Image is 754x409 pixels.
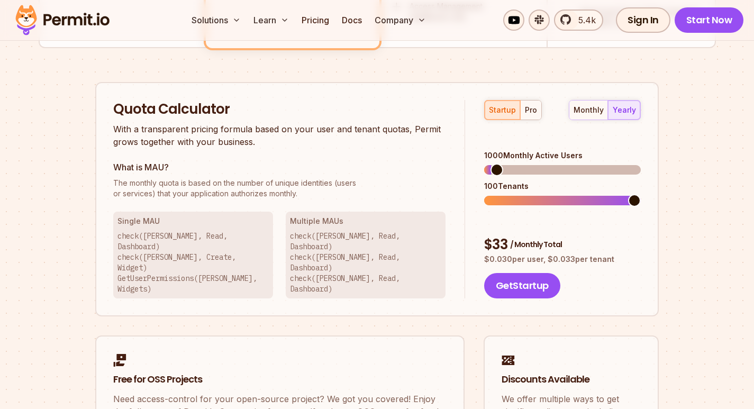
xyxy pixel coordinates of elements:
[525,105,537,115] div: pro
[117,231,269,294] p: check([PERSON_NAME], Read, Dashboard) check([PERSON_NAME], Create, Widget) GetUserPermissions([PE...
[502,373,641,386] h2: Discounts Available
[113,123,446,148] p: With a transparent pricing formula based on your user and tenant quotas, Permit grows together wi...
[113,100,446,119] h2: Quota Calculator
[113,373,447,386] h2: Free for OSS Projects
[113,178,446,199] p: or services) that your application authorizes monthly.
[484,181,641,192] div: 100 Tenants
[249,10,293,31] button: Learn
[554,10,603,31] a: 5.4k
[113,178,446,188] span: The monthly quota is based on the number of unique identities (users
[370,10,430,31] button: Company
[616,7,670,33] a: Sign In
[484,150,641,161] div: 1000 Monthly Active Users
[187,10,245,31] button: Solutions
[574,105,604,115] div: monthly
[338,10,366,31] a: Docs
[484,235,641,255] div: $ 33
[117,216,269,226] h3: Single MAU
[572,14,596,26] span: 5.4k
[510,239,562,250] span: / Monthly Total
[484,273,560,298] button: GetStartup
[484,254,641,265] p: $ 0.030 per user, $ 0.033 per tenant
[290,231,441,294] p: check([PERSON_NAME], Read, Dashboard) check([PERSON_NAME], Read, Dashboard) check([PERSON_NAME], ...
[11,2,114,38] img: Permit logo
[290,216,441,226] h3: Multiple MAUs
[113,161,446,174] h3: What is MAU?
[675,7,744,33] a: Start Now
[297,10,333,31] a: Pricing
